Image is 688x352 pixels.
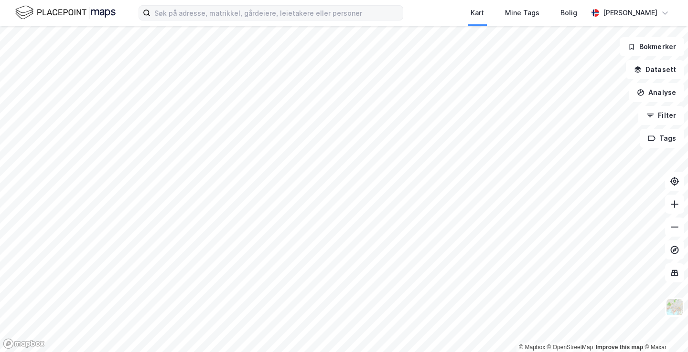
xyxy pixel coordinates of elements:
a: Mapbox homepage [3,338,45,349]
input: Søk på adresse, matrikkel, gårdeiere, leietakere eller personer [150,6,403,20]
button: Bokmerker [620,37,684,56]
button: Analyse [629,83,684,102]
div: [PERSON_NAME] [603,7,657,19]
div: Bolig [560,7,577,19]
a: Improve this map [596,344,643,351]
div: Kart [471,7,484,19]
button: Tags [640,129,684,148]
a: OpenStreetMap [547,344,593,351]
iframe: Chat Widget [640,306,688,352]
a: Mapbox [519,344,545,351]
img: Z [666,298,684,316]
img: logo.f888ab2527a4732fd821a326f86c7f29.svg [15,4,116,21]
button: Datasett [626,60,684,79]
div: Mine Tags [505,7,539,19]
button: Filter [638,106,684,125]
